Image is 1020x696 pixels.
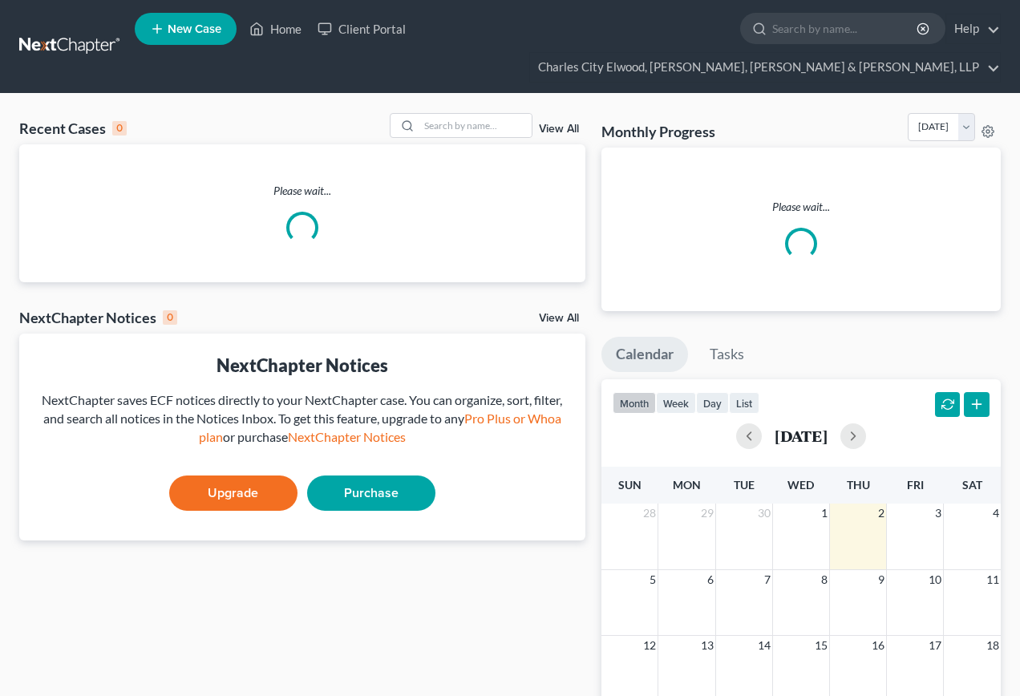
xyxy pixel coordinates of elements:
div: Recent Cases [19,119,127,138]
div: NextChapter Notices [32,353,573,378]
a: Calendar [601,337,688,372]
a: Help [946,14,1000,43]
div: NextChapter saves ECF notices directly to your NextChapter case. You can organize, sort, filter, ... [32,391,573,447]
button: day [696,392,729,414]
a: Home [241,14,310,43]
span: Tue [734,478,755,492]
span: Wed [787,478,814,492]
span: 9 [876,570,886,589]
span: 18 [985,636,1001,655]
div: 0 [163,310,177,325]
h2: [DATE] [775,427,828,444]
span: 5 [648,570,658,589]
a: View All [539,123,579,135]
span: Mon [673,478,701,492]
a: NextChapter Notices [288,429,406,444]
span: 17 [927,636,943,655]
div: 0 [112,121,127,136]
span: Sat [962,478,982,492]
span: 28 [642,504,658,523]
span: 6 [706,570,715,589]
button: week [656,392,696,414]
span: 30 [756,504,772,523]
button: month [613,392,656,414]
span: 11 [985,570,1001,589]
span: 1 [820,504,829,523]
a: Upgrade [169,475,297,511]
span: 3 [933,504,943,523]
input: Search by name... [419,114,532,137]
a: Pro Plus or Whoa plan [199,411,561,444]
p: Please wait... [19,183,585,199]
a: Charles City Elwood, [PERSON_NAME], [PERSON_NAME] & [PERSON_NAME], LLP [530,53,1000,82]
span: 16 [870,636,886,655]
a: View All [539,313,579,324]
span: 15 [813,636,829,655]
span: 4 [991,504,1001,523]
span: Thu [847,478,870,492]
span: 8 [820,570,829,589]
a: Purchase [307,475,435,511]
span: 29 [699,504,715,523]
h3: Monthly Progress [601,122,715,141]
span: 7 [763,570,772,589]
span: 13 [699,636,715,655]
span: Fri [907,478,924,492]
a: Client Portal [310,14,414,43]
button: list [729,392,759,414]
span: 10 [927,570,943,589]
a: Tasks [695,337,759,372]
span: 2 [876,504,886,523]
span: 14 [756,636,772,655]
input: Search by name... [772,14,919,43]
span: 12 [642,636,658,655]
p: Please wait... [614,199,988,215]
span: Sun [618,478,642,492]
div: NextChapter Notices [19,308,177,327]
span: New Case [168,23,221,35]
